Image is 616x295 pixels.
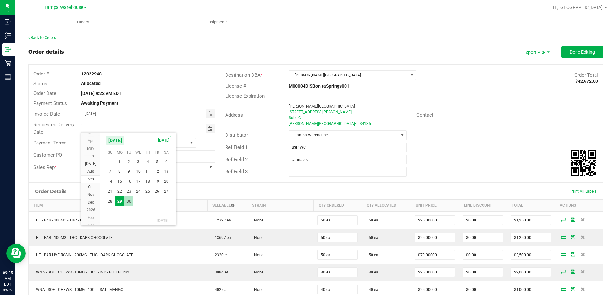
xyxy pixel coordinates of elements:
[211,253,229,257] span: 2320 ea
[124,187,133,196] span: 23
[511,233,551,242] input: 0
[318,216,357,225] input: 0
[124,157,133,167] td: Tuesday, September 2, 2025
[162,148,171,157] th: Sa
[365,270,378,274] span: 80 ea
[143,177,152,187] span: 18
[225,93,265,99] span: License Expiration
[289,104,355,108] span: [PERSON_NAME][GEOGRAPHIC_DATA]
[225,157,248,162] span: Ref Field 2
[124,177,133,187] td: Tuesday, September 16, 2025
[143,167,152,177] span: 11
[115,196,124,206] td: Monday, September 29, 2025
[511,216,551,225] input: 0
[106,187,115,196] td: Sunday, September 21, 2025
[459,200,507,212] th: Line Discount
[33,140,67,146] span: Payment Terms
[35,189,66,194] h1: Order Details
[463,250,503,259] input: 0
[133,148,143,157] th: We
[568,218,578,221] span: Save Order Detail
[106,187,115,196] span: 21
[86,208,95,212] span: 2026
[162,167,171,177] td: Saturday, September 13, 2025
[33,81,47,87] span: Status
[162,157,171,167] td: Saturday, September 6, 2025
[87,223,94,228] span: Mar
[106,196,115,206] td: Sunday, September 28, 2025
[115,177,124,187] span: 15
[289,131,398,140] span: Tampa Warehouse
[88,215,94,220] span: Feb
[225,83,246,89] span: License #
[511,285,551,294] input: 0
[211,218,231,222] span: 12397 ea
[124,177,133,187] span: 16
[124,196,133,206] span: 30
[365,235,378,240] span: 50 ea
[28,35,56,40] a: Back to Orders
[33,270,129,274] span: WNA - SOFT CHEWS - 10MG - 10CT - IND - BLUEBERRY
[3,287,13,292] p: 09/29
[318,268,357,277] input: 0
[87,131,94,135] span: Mar
[5,32,11,39] inline-svg: Inventory
[570,189,596,194] span: Print All Labels
[570,49,595,55] span: Done Editing
[143,157,152,167] td: Thursday, September 4, 2025
[157,136,171,144] span: [DATE]
[289,71,408,80] span: [PERSON_NAME][GEOGRAPHIC_DATA]
[318,233,357,242] input: 0
[162,157,171,167] span: 6
[87,169,94,174] span: Aug
[507,200,555,212] th: Total
[568,287,578,291] span: Save Order Detail
[106,216,171,225] th: [DATE]
[68,19,98,25] span: Orders
[571,150,596,176] qrcode: 12022948
[225,112,243,118] span: Address
[152,187,162,196] span: 26
[88,200,94,204] span: Dec
[568,270,578,273] span: Save Order Detail
[152,177,162,187] span: 19
[115,187,124,196] td: Monday, September 22, 2025
[143,167,152,177] td: Thursday, September 11, 2025
[415,285,455,294] input: 0
[225,132,248,138] span: Distributor
[463,216,503,225] input: 0
[152,157,162,167] span: 5
[33,287,123,292] span: WNA - SOFT CHEWS - 10MG - 10CT - SAT - MANGO
[115,167,124,177] span: 8
[133,157,143,167] span: 3
[143,177,152,187] td: Thursday, September 18, 2025
[5,74,11,80] inline-svg: Reports
[211,235,231,240] span: 13697 ea
[106,135,125,145] span: [DATE]
[415,250,455,259] input: 0
[106,196,115,206] span: 28
[115,157,124,167] td: Monday, September 1, 2025
[578,287,587,291] span: Delete Order Detail
[225,169,248,175] span: Ref Field 3
[578,235,587,239] span: Delete Order Detail
[251,235,263,240] span: None
[44,5,83,10] span: Tampa Warehouse
[6,244,26,263] iframe: Resource center
[115,187,124,196] span: 22
[152,167,162,177] span: 12
[415,268,455,277] input: 0
[33,253,133,257] span: HT - BAR LIVE ROSIN - 200MG - THC - DARK CHOCOLATE
[206,109,215,118] span: Toggle calendar
[33,164,55,170] span: Sales Rep
[33,235,113,240] span: HT - BAR - 100MG - THC - DARK CHOCOLATE
[211,270,229,274] span: 3084 ea
[87,154,94,158] span: Jun
[106,177,115,187] span: 14
[561,46,603,58] button: Done Editing
[251,270,263,274] span: None
[313,200,362,212] th: Qty Ordered
[33,100,67,106] span: Payment Status
[115,196,124,206] span: 29
[87,192,94,197] span: Nov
